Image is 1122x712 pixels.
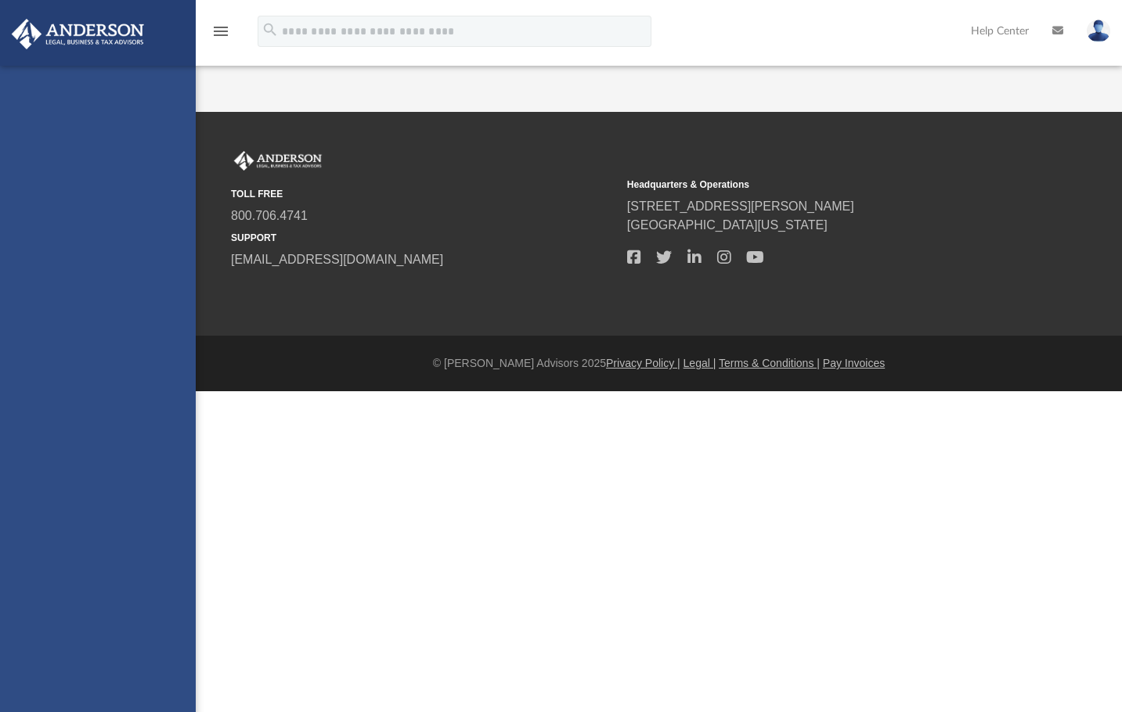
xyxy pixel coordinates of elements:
[627,200,854,213] a: [STREET_ADDRESS][PERSON_NAME]
[231,253,443,266] a: [EMAIL_ADDRESS][DOMAIN_NAME]
[684,357,716,369] a: Legal |
[627,218,828,232] a: [GEOGRAPHIC_DATA][US_STATE]
[231,151,325,171] img: Anderson Advisors Platinum Portal
[231,209,308,222] a: 800.706.4741
[606,357,680,369] a: Privacy Policy |
[211,22,230,41] i: menu
[719,357,820,369] a: Terms & Conditions |
[231,231,616,245] small: SUPPORT
[231,187,616,201] small: TOLL FREE
[196,355,1122,372] div: © [PERSON_NAME] Advisors 2025
[211,30,230,41] a: menu
[823,357,885,369] a: Pay Invoices
[262,21,279,38] i: search
[627,178,1012,192] small: Headquarters & Operations
[7,19,149,49] img: Anderson Advisors Platinum Portal
[1087,20,1110,42] img: User Pic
